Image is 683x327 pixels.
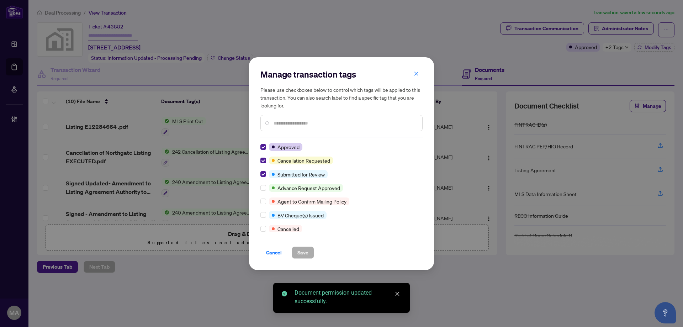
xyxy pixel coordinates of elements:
[260,69,423,80] h2: Manage transaction tags
[277,157,330,164] span: Cancellation Requested
[292,247,314,259] button: Save
[260,86,423,109] h5: Please use checkboxes below to control which tags will be applied to this transaction. You can al...
[655,302,676,323] button: Open asap
[277,211,324,219] span: BV Cheque(s) Issued
[266,247,282,258] span: Cancel
[277,170,325,178] span: Submitted for Review
[393,290,401,298] a: Close
[277,197,346,205] span: Agent to Confirm Mailing Policy
[414,71,419,76] span: close
[395,291,400,296] span: close
[260,247,287,259] button: Cancel
[295,289,401,306] div: Document permission updated successfully.
[282,291,287,296] span: check-circle
[277,184,340,192] span: Advance Request Approved
[277,225,299,233] span: Cancelled
[277,143,300,151] span: Approved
